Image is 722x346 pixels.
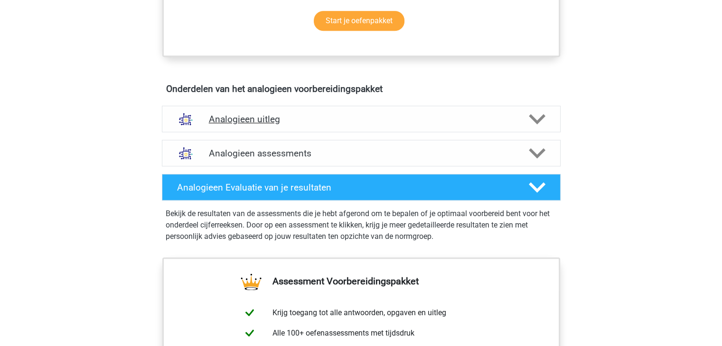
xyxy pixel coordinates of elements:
[177,182,514,193] h4: Analogieen Evaluatie van je resultaten
[166,83,556,94] h4: Onderdelen van het analogieen voorbereidingspakket
[174,107,198,131] img: analogieen uitleg
[209,114,514,125] h4: Analogieen uitleg
[209,148,514,159] h4: Analogieen assessments
[158,174,564,200] a: Analogieen Evaluatie van je resultaten
[158,140,564,166] a: assessments Analogieen assessments
[158,106,564,132] a: uitleg Analogieen uitleg
[174,141,198,165] img: analogieen assessments
[314,11,404,31] a: Start je oefenpakket
[166,208,557,242] p: Bekijk de resultaten van de assessments die je hebt afgerond om te bepalen of je optimaal voorber...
